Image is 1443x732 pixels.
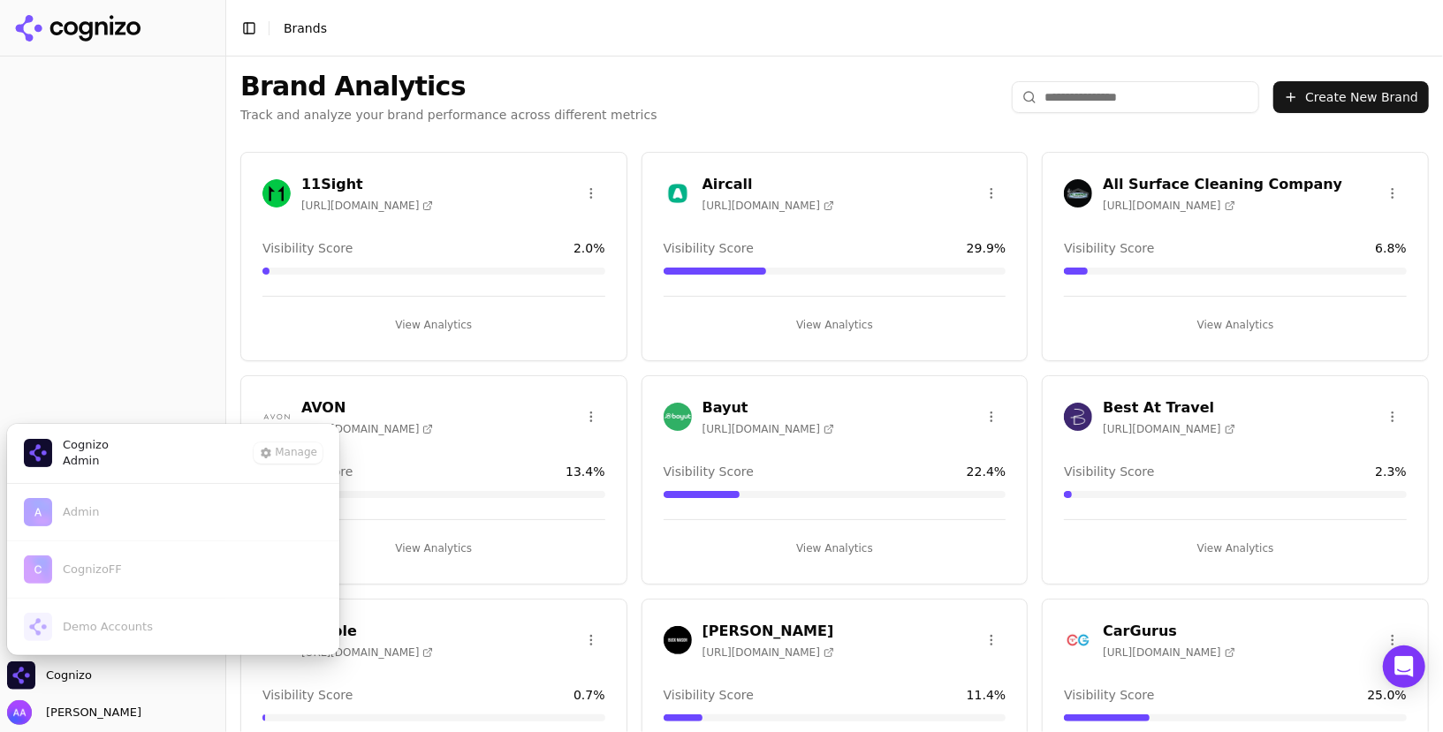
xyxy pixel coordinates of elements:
span: 2.3 % [1375,463,1407,480]
span: Visibility Score [1064,463,1154,480]
button: View Analytics [262,534,605,562]
button: View Analytics [664,311,1006,339]
h3: Aircall [703,174,834,195]
span: [URL][DOMAIN_NAME] [703,645,834,660]
div: Open Intercom Messenger [1383,645,1425,688]
span: [URL][DOMAIN_NAME] [301,645,433,660]
span: Visibility Score [664,463,754,480]
img: AVON [262,403,291,431]
img: Cognizo [24,439,52,467]
span: 6.8 % [1375,239,1407,257]
h3: Bubble [301,621,433,642]
img: Bayut [664,403,692,431]
button: Create New Brand [1273,81,1429,113]
h3: AVON [301,397,433,419]
span: [URL][DOMAIN_NAME] [1103,422,1234,436]
h3: [PERSON_NAME] [703,621,834,642]
h3: Best At Travel [1103,397,1234,419]
h3: All Surface Cleaning Company [1103,174,1342,195]
span: 22.4 % [967,463,1006,480]
button: View Analytics [664,534,1006,562]
span: 13.4 % [566,463,604,480]
img: Cognizo [7,661,35,690]
h3: 11Sight [301,174,433,195]
img: All Surface Cleaning Company [1064,179,1092,208]
span: [PERSON_NAME] [39,705,141,721]
span: [URL][DOMAIN_NAME] [301,422,433,436]
button: View Analytics [262,311,605,339]
img: Alp Aysan [7,700,32,725]
button: View Analytics [1064,534,1407,562]
span: Cognizo [63,437,109,453]
div: List of all organization memberships [6,483,340,655]
img: 11Sight [262,179,291,208]
p: Track and analyze your brand performance across different metrics [240,106,657,124]
span: [URL][DOMAIN_NAME] [703,422,834,436]
img: Buck Mason [664,626,692,654]
div: Cognizo is active [7,424,339,655]
span: [URL][DOMAIN_NAME] [703,199,834,213]
span: [URL][DOMAIN_NAME] [1103,199,1234,213]
h1: Brand Analytics [240,71,657,102]
span: Visibility Score [262,686,353,704]
span: Visibility Score [262,239,353,257]
img: Best At Travel [1064,403,1092,431]
span: Visibility Score [664,686,754,704]
span: Visibility Score [664,239,754,257]
span: 25.0 % [1368,686,1407,704]
span: [URL][DOMAIN_NAME] [301,199,433,213]
span: 29.9 % [967,239,1006,257]
span: Visibility Score [1064,239,1154,257]
span: 0.7 % [573,686,605,704]
span: Admin [63,453,109,469]
span: Brands [284,21,327,35]
h3: Bayut [703,397,834,419]
span: Visibility Score [1064,686,1154,704]
span: Cognizo [46,668,92,683]
nav: breadcrumb [284,19,327,37]
span: 2.0 % [573,239,605,257]
span: [URL][DOMAIN_NAME] [1103,645,1234,660]
img: Aircall [664,179,692,208]
h3: CarGurus [1103,621,1234,642]
button: Open user button [7,700,141,725]
img: CarGurus [1064,626,1092,654]
span: 11.4 % [967,686,1006,704]
button: View Analytics [1064,311,1407,339]
button: Close organization switcher [7,661,92,690]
